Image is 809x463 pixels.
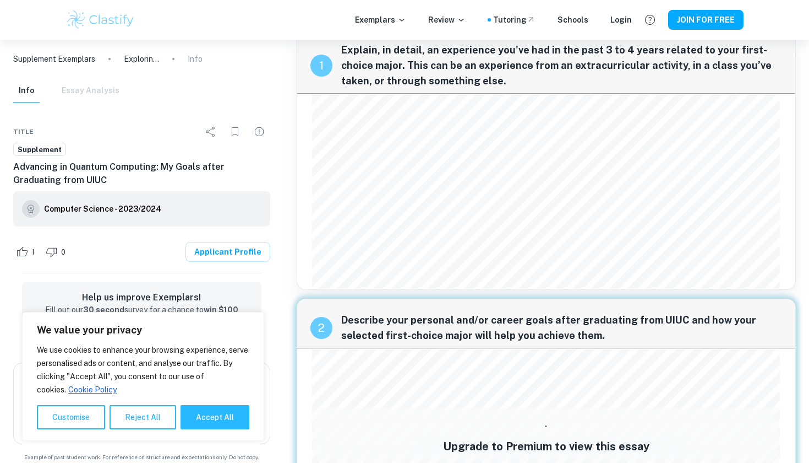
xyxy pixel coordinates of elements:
[37,324,249,337] p: We value your privacy
[224,121,246,143] div: Bookmark
[341,42,783,89] span: Explain, in detail, an experience you've had in the past 3 to 4 years related to your first-choic...
[14,144,65,155] span: Supplement
[37,343,249,396] p: We use cookies to enhance your browsing experience, serve personalised ads or content, and analys...
[310,55,332,77] div: recipe
[204,305,238,314] strong: win $100
[443,438,649,455] h5: Upgrade to Premium to view this essay
[45,304,238,316] p: Fill out our survey for a chance to
[25,247,41,258] span: 1
[188,53,203,65] p: Info
[185,242,270,262] a: Applicant Profile
[44,200,161,218] a: Computer Science - 2023/2024
[668,10,744,30] button: JOIN FOR FREE
[200,121,222,143] div: Share
[310,317,332,339] div: recipe
[428,14,466,26] p: Review
[13,453,270,461] span: Example of past student work. For reference on structure and expectations only. Do not copy.
[43,243,72,261] div: Dislike
[31,291,253,304] h6: Help us improve Exemplars!
[13,143,66,157] a: Supplement
[248,121,270,143] div: Report issue
[110,405,176,429] button: Reject All
[68,385,117,395] a: Cookie Policy
[355,14,406,26] p: Exemplars
[13,127,34,137] span: Title
[65,9,135,31] img: Clastify logo
[13,160,270,187] h6: Advancing in Quantum Computing: My Goals after Graduating from UIUC
[22,312,264,441] div: We value your privacy
[493,14,535,26] a: Tutoring
[13,243,41,261] div: Like
[341,313,783,343] span: Describe your personal and/or career goals after graduating from UIUC and how your selected first...
[610,14,632,26] a: Login
[44,203,161,215] h6: Computer Science - 2023/2024
[37,405,105,429] button: Customise
[124,53,159,65] p: Exploring Quantum Computing: A Journey into CS and Physics
[641,10,659,29] button: Help and Feedback
[83,305,124,314] strong: 30 second
[55,247,72,258] span: 0
[13,53,95,65] a: Supplement Exemplars
[181,405,249,429] button: Accept All
[557,14,588,26] a: Schools
[13,79,40,103] button: Info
